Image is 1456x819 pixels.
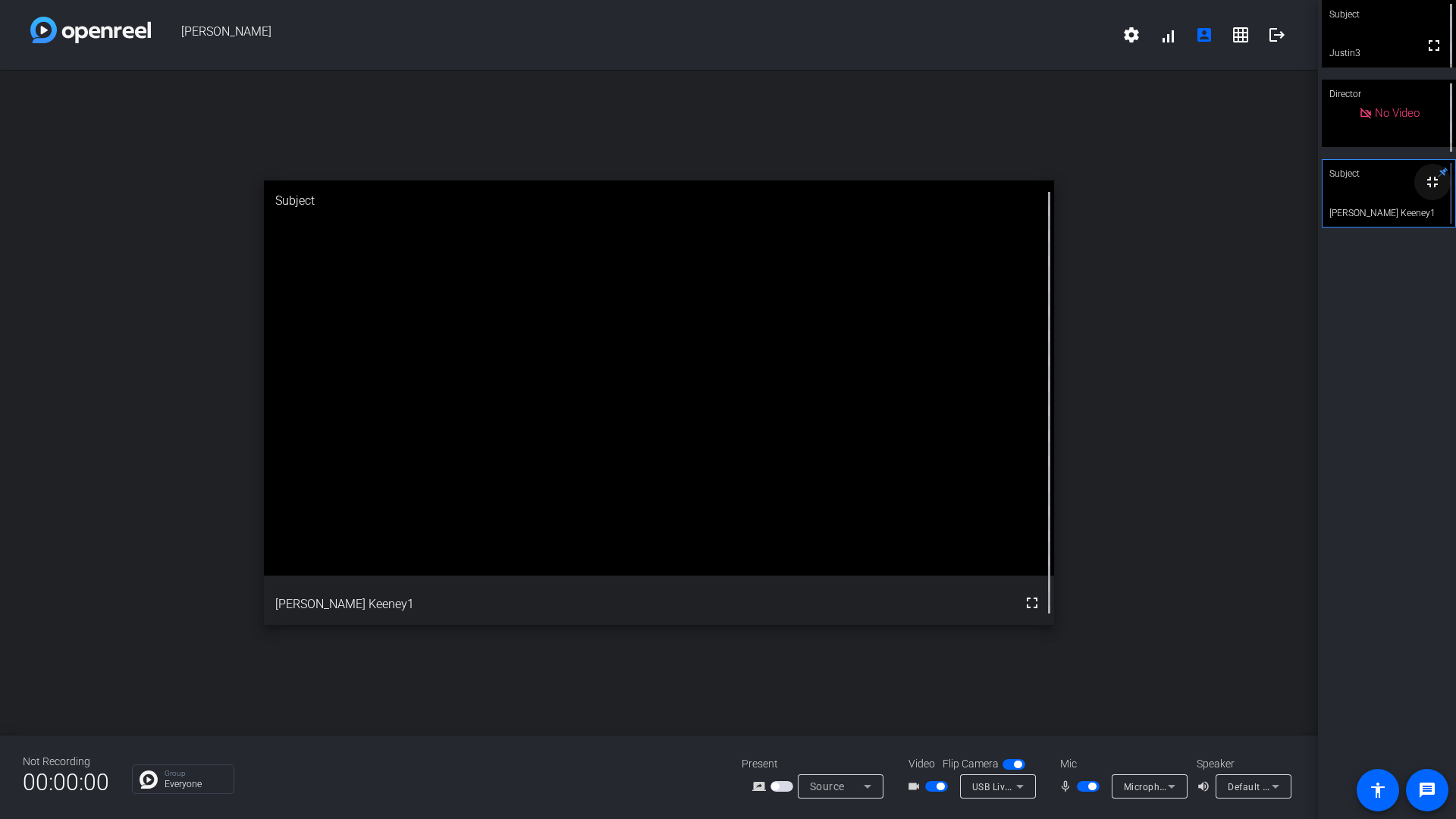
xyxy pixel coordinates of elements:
span: Flip Camera [943,756,999,772]
span: [PERSON_NAME] [151,17,1113,53]
mat-icon: screen_share_outline [752,777,770,795]
span: Source [810,780,845,792]
img: white-gradient.svg [30,17,151,43]
mat-icon: videocam_outline [907,777,925,795]
p: Group [165,770,226,777]
div: Present [742,756,893,772]
mat-icon: mic_none [1059,777,1077,795]
mat-icon: account_box [1195,26,1213,44]
span: No Video [1375,106,1420,120]
mat-icon: fullscreen_exit [1423,173,1442,191]
mat-icon: message [1418,781,1436,799]
mat-icon: fullscreen [1425,36,1443,55]
span: 00:00:00 [23,764,109,801]
span: Default - Speakers (Realtek(R) Audio) [1228,780,1392,792]
div: Subject [264,180,1055,221]
mat-icon: settings [1122,26,1141,44]
div: Speaker [1197,756,1288,772]
span: Video [908,756,935,772]
div: Mic [1045,756,1197,772]
mat-icon: fullscreen [1023,594,1041,612]
span: USB Live camera (0c45:6537) [972,780,1103,792]
mat-icon: volume_up [1197,777,1215,795]
img: Chat Icon [140,770,158,789]
button: signal_cellular_alt [1150,17,1186,53]
mat-icon: accessibility [1369,781,1387,799]
mat-icon: grid_on [1232,26,1250,44]
span: Microphone (Samson G-Track Pro) [1124,780,1277,792]
div: Subject [1322,159,1456,188]
div: Director [1322,80,1456,108]
mat-icon: logout [1268,26,1286,44]
div: Not Recording [23,754,109,770]
p: Everyone [165,780,226,789]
